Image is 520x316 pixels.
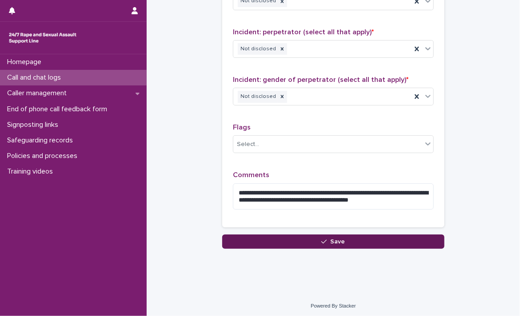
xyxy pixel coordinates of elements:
span: Flags [233,124,251,131]
div: Not disclosed [238,91,277,103]
p: Homepage [4,58,48,66]
span: Incident: perpetrator (select all that apply) [233,28,374,36]
span: Incident: gender of perpetrator (select all that apply) [233,76,408,83]
div: Select... [237,140,259,149]
p: Policies and processes [4,152,84,160]
p: Caller management [4,89,74,97]
p: Call and chat logs [4,73,68,82]
img: rhQMoQhaT3yELyF149Cw [7,29,78,47]
span: Save [331,239,345,245]
div: Not disclosed [238,43,277,55]
span: Comments [233,171,269,178]
p: End of phone call feedback form [4,105,114,113]
button: Save [222,235,444,249]
p: Signposting links [4,121,65,129]
a: Powered By Stacker [311,303,356,308]
p: Training videos [4,167,60,176]
p: Safeguarding records [4,136,80,145]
